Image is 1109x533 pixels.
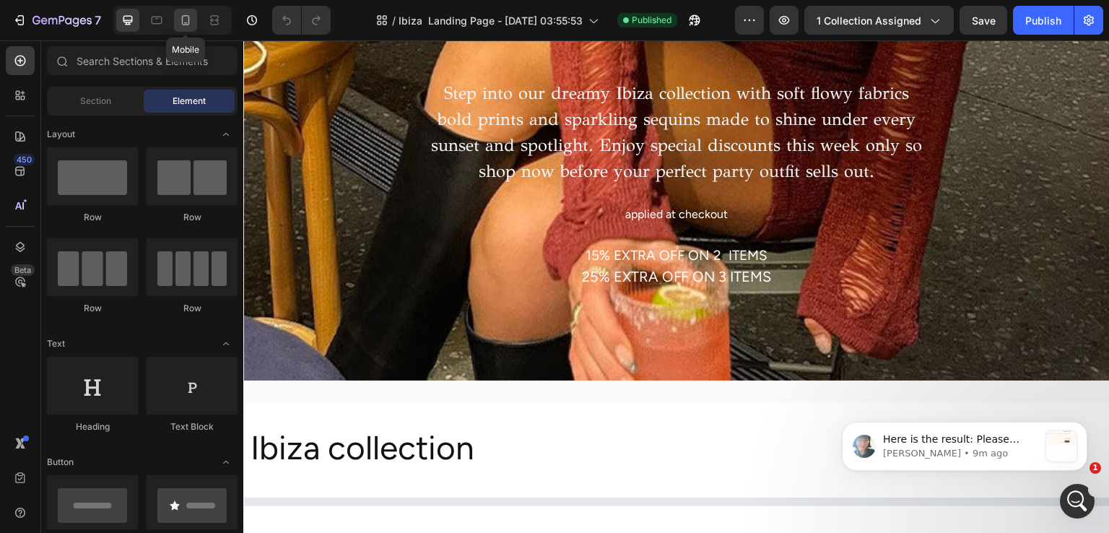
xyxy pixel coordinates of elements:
[47,46,238,75] input: Search Sections & Elements
[392,13,396,28] span: /
[1060,484,1095,519] iframe: Intercom live chat
[47,456,74,469] span: Button
[95,12,101,29] p: 7
[147,211,238,224] div: Row
[147,302,238,315] div: Row
[47,302,138,315] div: Row
[820,393,1109,494] iframe: Intercom notifications message
[243,40,1109,533] iframe: Design area
[147,420,238,433] div: Text Block
[214,332,238,355] span: Toggle open
[399,13,583,28] span: Ibiza Landing Page - [DATE] 03:55:53
[173,95,206,108] span: Element
[6,385,866,431] h2: Ibiza collection
[1090,462,1101,474] span: 1
[47,211,138,224] div: Row
[47,420,138,433] div: Heading
[14,154,35,165] div: 450
[272,6,331,35] div: Undo/Redo
[972,14,996,27] span: Save
[960,6,1007,35] button: Save
[817,13,921,28] span: 1 collection assigned
[214,123,238,146] span: Toggle open
[80,95,111,108] span: Section
[632,14,671,27] span: Published
[11,264,35,276] div: Beta
[47,128,75,141] span: Layout
[1025,13,1061,28] div: Publish
[342,207,524,223] span: 15% EXTRA OFF ON 2 ITEMS
[214,451,238,474] span: Toggle open
[6,6,108,35] button: 7
[47,337,65,350] span: Text
[804,6,954,35] button: 1 collection assigned
[339,227,529,245] span: 25% EXTRA OFF ON 3 ITEMS
[1013,6,1074,35] button: Publish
